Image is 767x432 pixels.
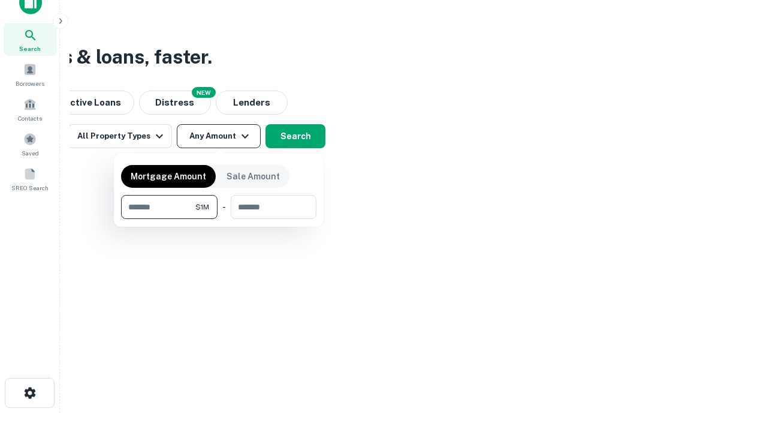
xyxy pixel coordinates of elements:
p: Sale Amount [227,170,280,183]
p: Mortgage Amount [131,170,206,183]
iframe: Chat Widget [707,336,767,394]
div: - [222,195,226,219]
span: $1M [195,202,209,212]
